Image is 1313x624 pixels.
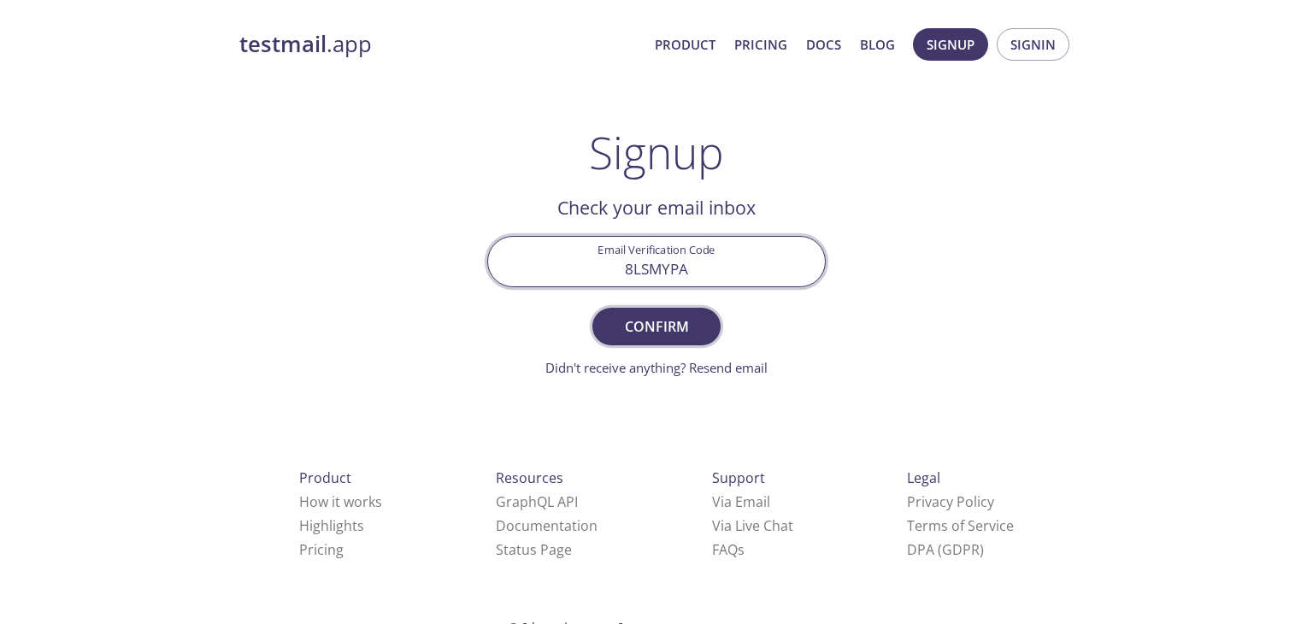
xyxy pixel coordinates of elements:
a: Product [655,33,715,56]
a: Via Email [712,492,770,511]
span: Confirm [611,315,702,338]
span: Signup [927,33,974,56]
span: Legal [907,468,940,487]
a: DPA (GDPR) [907,540,984,559]
span: Resources [496,468,563,487]
strong: testmail [239,29,327,59]
a: FAQ [712,540,745,559]
h1: Signup [589,127,724,178]
a: Docs [806,33,841,56]
a: Documentation [496,516,598,535]
span: Support [712,468,765,487]
h2: Check your email inbox [487,193,826,222]
a: Didn't receive anything? Resend email [545,359,768,376]
a: Highlights [299,516,364,535]
a: Pricing [734,33,787,56]
a: Blog [860,33,895,56]
span: Signin [1010,33,1056,56]
button: Signup [913,28,988,61]
a: GraphQL API [496,492,578,511]
span: Product [299,468,351,487]
a: Pricing [299,540,344,559]
span: s [738,540,745,559]
button: Confirm [592,308,721,345]
a: Terms of Service [907,516,1014,535]
a: Status Page [496,540,572,559]
a: testmail.app [239,30,641,59]
a: How it works [299,492,382,511]
button: Signin [997,28,1069,61]
a: Privacy Policy [907,492,994,511]
a: Via Live Chat [712,516,793,535]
